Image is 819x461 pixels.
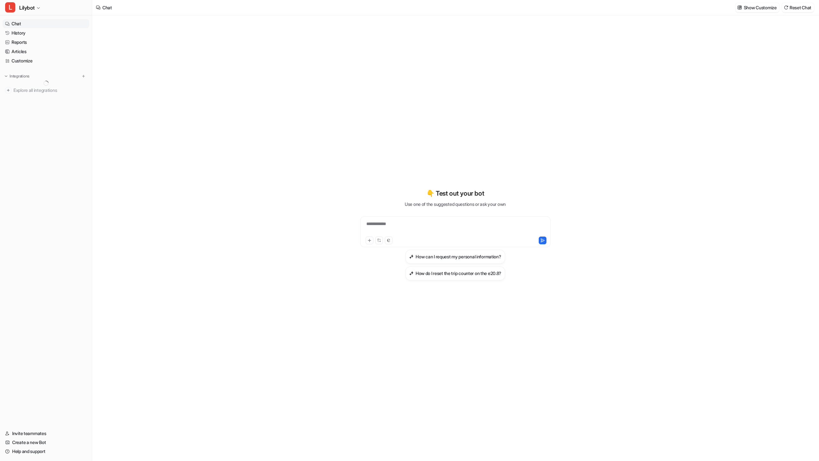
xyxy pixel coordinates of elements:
[782,3,814,12] button: Reset Chat
[3,429,89,438] a: Invite teammates
[102,4,112,11] div: Chat
[3,73,31,79] button: Integrations
[3,56,89,65] a: Customize
[744,4,777,11] p: Show Customize
[3,28,89,37] a: History
[784,5,788,10] img: reset
[3,447,89,456] a: Help and support
[736,3,779,12] button: Show Customize
[3,86,89,95] a: Explore all integrations
[405,250,505,264] button: How can I request my personal information?How can I request my personal information?
[19,3,35,12] span: Lilybot
[3,38,89,47] a: Reports
[3,438,89,447] a: Create a new Bot
[405,266,505,280] button: How do I reset the trip counter on the e20.8?How do I reset the trip counter on the e20.8?
[737,5,742,10] img: customize
[409,254,414,259] img: How can I request my personal information?
[426,189,484,198] p: 👇 Test out your bot
[3,47,89,56] a: Articles
[416,253,501,260] h3: How can I request my personal information?
[13,85,87,95] span: Explore all integrations
[5,2,15,12] span: L
[409,271,414,276] img: How do I reset the trip counter on the e20.8?
[5,87,12,93] img: explore all integrations
[10,74,29,79] p: Integrations
[81,74,86,78] img: menu_add.svg
[405,201,506,207] p: Use one of the suggested questions or ask your own
[3,19,89,28] a: Chat
[416,270,501,277] h3: How do I reset the trip counter on the e20.8?
[4,74,8,78] img: expand menu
